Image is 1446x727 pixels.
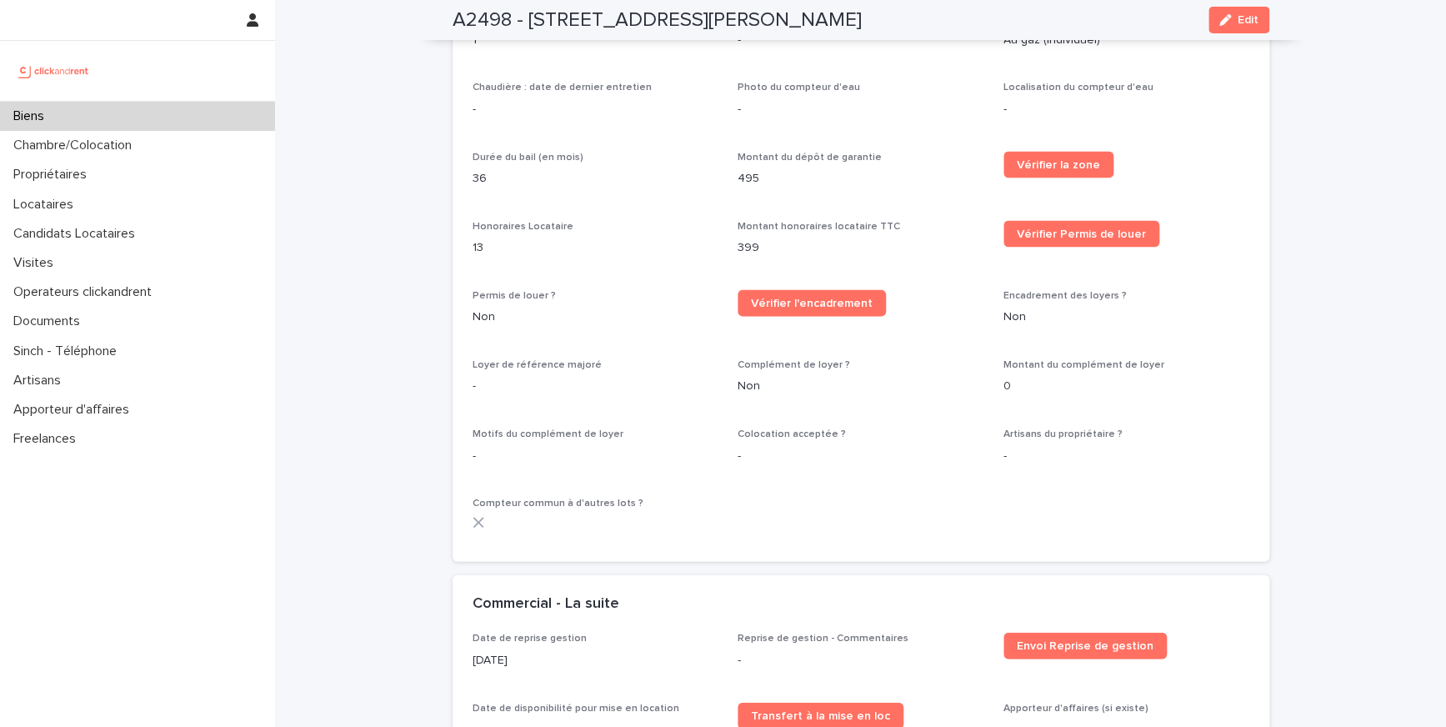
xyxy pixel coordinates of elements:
span: Photo du compteur d'eau [738,83,860,93]
span: Compteur commun à d'autres lots ? [473,499,643,509]
a: Envoi Reprise de gestion [1003,633,1167,659]
p: 495 [738,170,983,188]
a: Vérifier Permis de louer [1003,221,1159,248]
span: Encadrement des loyers ? [1003,291,1127,301]
span: Complément de loyer ? [738,360,850,370]
span: Vérifier la zone [1017,159,1100,171]
p: 36 [473,170,718,188]
span: Date de disponibilité pour mise en location [473,704,679,714]
span: Honoraires Locataire [473,222,573,232]
p: Operateurs clickandrent [7,284,165,300]
p: Chambre/Colocation [7,138,145,153]
span: Apporteur d'affaires (si existe) [1003,704,1148,714]
p: - [738,652,983,669]
p: Artisans [7,373,74,389]
span: Montant honoraires locataire TTC [738,222,900,232]
p: Non [738,378,983,395]
span: Vérifier Permis de louer [1017,228,1146,240]
p: 0 [1003,378,1249,395]
p: - [473,448,718,465]
h2: A2498 - [STREET_ADDRESS][PERSON_NAME] [453,8,862,33]
p: - [1003,101,1249,118]
p: Apporteur d'affaires [7,402,143,418]
span: Artisans du propriétaire ? [1003,429,1123,439]
p: Documents [7,313,93,329]
p: - [738,101,983,118]
span: Localisation du compteur d'eau [1003,83,1153,93]
p: Non [473,308,718,326]
p: - [1003,448,1249,465]
span: Montant du dépôt de garantie [738,153,882,163]
span: Montant du complément de loyer [1003,360,1164,370]
span: Vérifier l'encadrement [751,298,873,309]
a: Vérifier la zone [1003,152,1113,178]
p: Biens [7,108,58,124]
a: Vérifier l'encadrement [738,290,886,317]
p: - [738,448,983,465]
p: Visites [7,255,67,271]
span: Date de reprise gestion [473,634,587,644]
p: - [473,101,718,118]
p: 13 [473,239,718,257]
span: Edit [1238,14,1258,26]
p: Propriétaires [7,167,100,183]
span: Reprise de gestion - Commentaires [738,634,908,644]
img: UCB0brd3T0yccxBKYDjQ [13,54,94,88]
p: Sinch - Téléphone [7,343,130,359]
p: Candidats Locataires [7,226,148,242]
p: - [473,378,718,395]
p: Freelances [7,431,89,447]
span: Loyer de référence majoré [473,360,602,370]
p: [DATE] [473,652,718,669]
span: Envoi Reprise de gestion [1017,640,1153,652]
span: Durée du bail (en mois) [473,153,583,163]
span: Motifs du complément de loyer [473,429,623,439]
span: Permis de louer ? [473,291,556,301]
span: Chaudière : date de dernier entretien [473,83,652,93]
p: Non [1003,308,1249,326]
button: Edit [1208,7,1269,33]
h2: Commercial - La suite [473,595,619,614]
span: Transfert à la mise en loc [751,710,890,722]
p: 399 [738,239,983,257]
p: Locataires [7,197,87,213]
span: Colocation acceptée ? [738,429,846,439]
